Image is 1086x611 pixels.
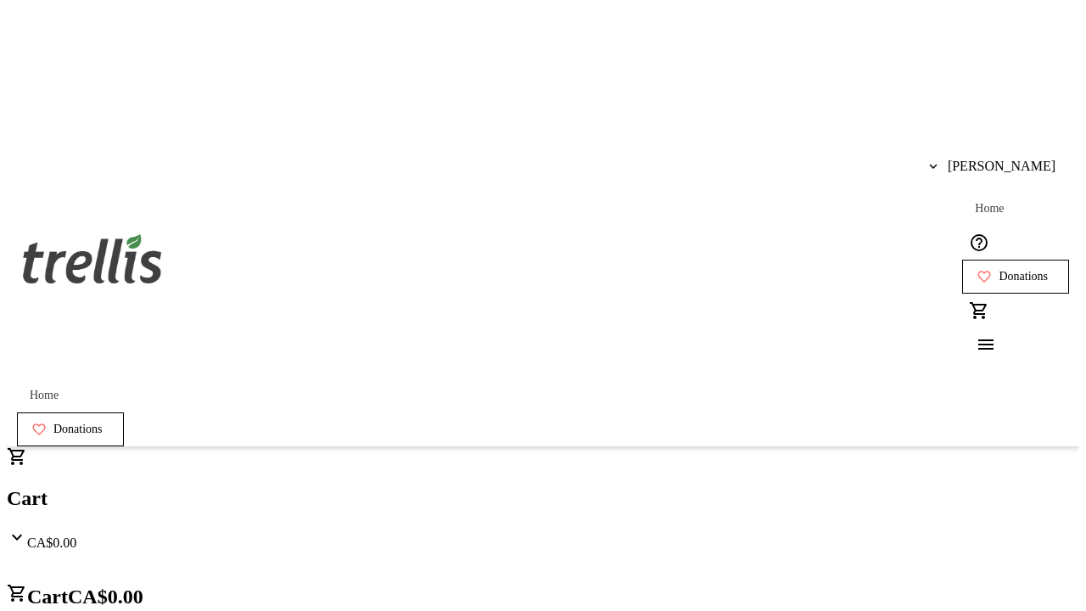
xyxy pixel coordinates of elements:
span: Donations [999,270,1048,283]
a: Home [17,378,71,412]
h2: Cart [7,487,1079,510]
button: Cart [962,294,996,328]
span: CA$0.00 [27,535,76,550]
div: CartCA$0.00 [7,446,1079,551]
a: Home [962,192,1016,226]
span: [PERSON_NAME] [948,159,1055,174]
button: [PERSON_NAME] [915,149,1069,183]
img: Orient E2E Organization PemfrV35yR's Logo [17,216,168,300]
button: Menu [962,328,996,362]
span: Home [30,389,59,402]
span: CA$0.00 [68,586,143,608]
h2: Cart [7,583,1079,608]
button: Help [962,226,996,260]
span: Home [975,202,1004,216]
a: Donations [962,260,1069,294]
span: Donations [53,423,103,436]
a: Donations [17,412,124,446]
